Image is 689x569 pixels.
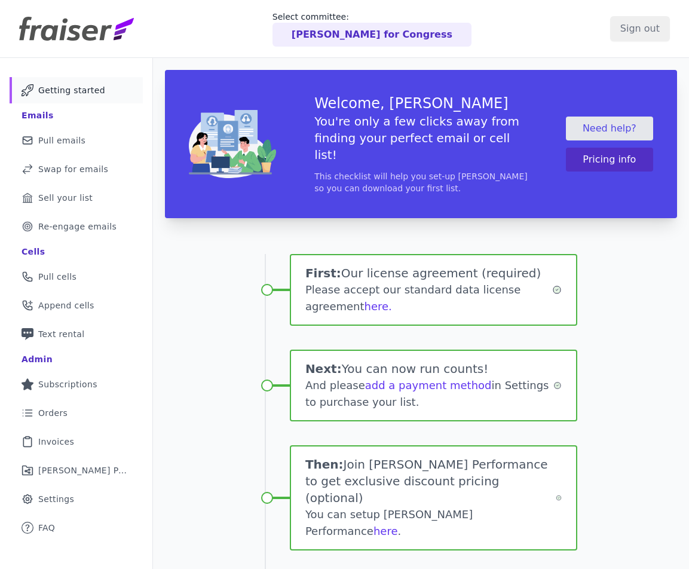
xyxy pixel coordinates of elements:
[10,77,143,103] a: Getting started
[38,493,74,505] span: Settings
[38,407,68,419] span: Orders
[10,292,143,319] a: Append cells
[10,486,143,512] a: Settings
[305,266,341,280] span: First:
[38,221,117,233] span: Re-engage emails
[10,156,143,182] a: Swap for emails
[305,360,553,377] h1: You can now run counts!
[38,299,94,311] span: Append cells
[38,84,105,96] span: Getting started
[38,328,85,340] span: Text rental
[38,436,74,448] span: Invoices
[566,148,653,172] button: Pricing info
[314,170,528,194] p: This checklist will help you set-up [PERSON_NAME] so you can download your first list.
[38,163,108,175] span: Swap for emails
[292,27,452,42] p: [PERSON_NAME] for Congress
[10,429,143,455] a: Invoices
[38,378,97,390] span: Subscriptions
[314,94,528,113] h3: Welcome, [PERSON_NAME]
[373,525,398,537] a: here
[10,457,143,484] a: [PERSON_NAME] Performance
[38,192,93,204] span: Sell your list
[10,185,143,211] a: Sell your list
[22,109,54,121] div: Emails
[305,377,553,411] div: And please in Settings to purchase your list.
[10,400,143,426] a: Orders
[10,515,143,541] a: FAQ
[19,17,134,41] img: Fraiser Logo
[365,379,492,391] a: add a payment method
[272,11,471,47] a: Select committee: [PERSON_NAME] for Congress
[38,271,76,283] span: Pull cells
[10,371,143,397] a: Subscriptions
[305,282,552,315] div: Please accept our standard data license agreement
[38,134,85,146] span: Pull emails
[305,362,342,376] span: Next:
[22,353,53,365] div: Admin
[10,264,143,290] a: Pull cells
[305,456,556,506] h1: Join [PERSON_NAME] Performance to get exclusive discount pricing (optional)
[305,457,344,472] span: Then:
[272,11,471,23] p: Select committee:
[566,117,653,140] a: Need help?
[610,16,670,41] input: Sign out
[38,464,128,476] span: [PERSON_NAME] Performance
[10,213,143,240] a: Re-engage emails
[305,506,556,540] div: You can setup [PERSON_NAME] Performance .
[22,246,45,258] div: Cells
[38,522,55,534] span: FAQ
[10,321,143,347] a: Text rental
[10,127,143,154] a: Pull emails
[189,110,276,179] img: img
[314,113,528,163] h5: You're only a few clicks away from finding your perfect email or cell list!
[305,265,552,282] h1: Our license agreement (required)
